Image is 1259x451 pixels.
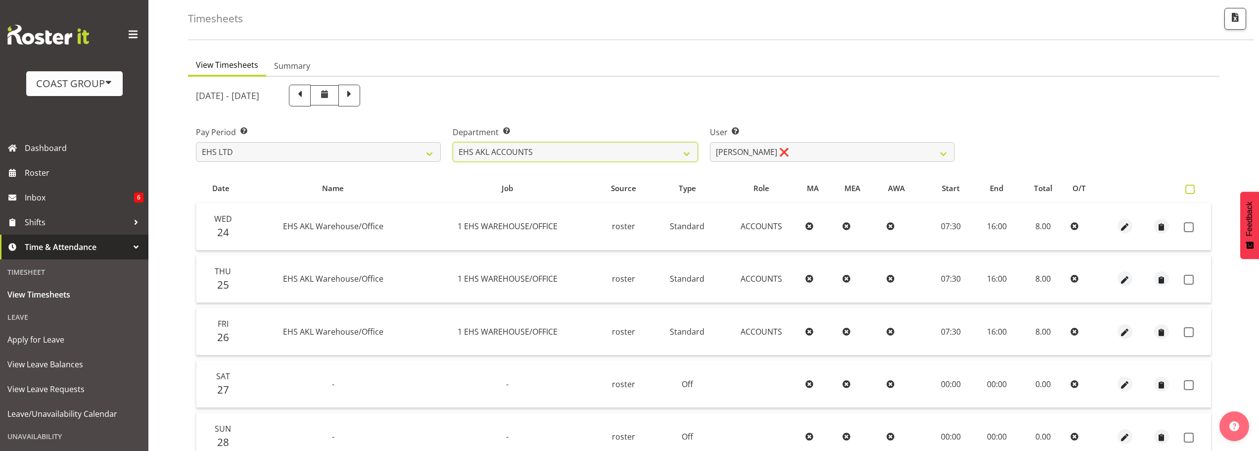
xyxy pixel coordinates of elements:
span: Time & Attendance [25,240,129,254]
td: 16:00 [975,203,1019,251]
span: Summary [274,60,310,72]
span: 28 [217,435,229,449]
td: Off [653,360,722,408]
td: 8.00 [1019,255,1067,303]
span: 24 [217,225,229,239]
span: ACCOUNTS [741,221,782,232]
span: Inbox [25,190,134,205]
td: 16:00 [975,255,1019,303]
td: 8.00 [1019,203,1067,251]
td: 07:30 [928,255,975,303]
div: Timesheet [2,262,146,282]
span: - [332,379,334,390]
span: View Leave Balances [7,357,141,372]
td: Standard [653,203,722,251]
a: Leave/Unavailability Calendar [2,401,146,426]
span: MA [807,183,819,194]
td: 00:00 [975,360,1019,408]
span: Source [611,183,636,194]
span: Feedback [1245,201,1254,236]
span: Sat [216,371,230,382]
span: 27 [217,383,229,397]
span: View Timesheets [7,287,141,302]
span: Type [679,183,696,194]
span: EHS AKL Warehouse/Office [283,326,383,337]
span: 6 [134,193,143,202]
td: Standard [653,308,722,355]
a: Apply for Leave [2,327,146,352]
span: View Timesheets [196,59,258,71]
label: User [710,126,955,138]
span: roster [612,379,635,390]
span: Shifts [25,215,129,230]
span: EHS AKL Warehouse/Office [283,221,383,232]
span: AWA [888,183,905,194]
td: Standard [653,255,722,303]
button: Feedback - Show survey [1240,192,1259,259]
img: help-xxl-2.png [1229,421,1239,431]
label: Department [453,126,698,138]
span: 1 EHS WAREHOUSE/OFFICE [458,221,558,232]
span: 25 [217,278,229,292]
span: Fri [218,318,229,329]
span: Roster [25,165,143,180]
td: 0.00 [1019,360,1067,408]
span: Wed [214,213,232,224]
td: 16:00 [975,308,1019,355]
span: Thu [215,266,231,277]
td: 07:30 [928,203,975,251]
span: 1 EHS WAREHOUSE/OFFICE [458,326,558,337]
span: ACCOUNTS [741,273,782,284]
span: - [506,379,509,390]
span: Sun [215,423,231,434]
a: View Leave Requests [2,377,146,401]
td: 07:30 [928,308,975,355]
div: Leave [2,307,146,327]
span: roster [612,221,635,232]
span: ACCOUNTS [741,326,782,337]
a: View Timesheets [2,282,146,307]
span: MEA [844,183,860,194]
span: Apply for Leave [7,332,141,347]
span: End [990,183,1003,194]
span: Name [322,183,344,194]
a: View Leave Balances [2,352,146,377]
span: Start [942,183,960,194]
img: Rosterit website logo [7,25,89,45]
button: Export CSV [1224,8,1246,30]
td: 8.00 [1019,308,1067,355]
span: - [332,431,334,442]
span: 1 EHS WAREHOUSE/OFFICE [458,273,558,284]
span: - [506,431,509,442]
span: EHS AKL Warehouse/Office [283,273,383,284]
span: Date [212,183,230,194]
label: Pay Period [196,126,441,138]
td: 00:00 [928,360,975,408]
span: 26 [217,330,229,344]
span: Total [1034,183,1052,194]
span: Job [502,183,513,194]
span: roster [612,326,635,337]
span: roster [612,273,635,284]
div: Unavailability [2,426,146,447]
h4: Timesheets [188,13,243,24]
div: COAST GROUP [36,76,113,91]
h5: [DATE] - [DATE] [196,90,259,101]
span: Role [753,183,769,194]
span: Dashboard [25,141,143,155]
span: View Leave Requests [7,382,141,397]
span: Leave/Unavailability Calendar [7,406,141,421]
span: O/T [1072,183,1086,194]
span: roster [612,431,635,442]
